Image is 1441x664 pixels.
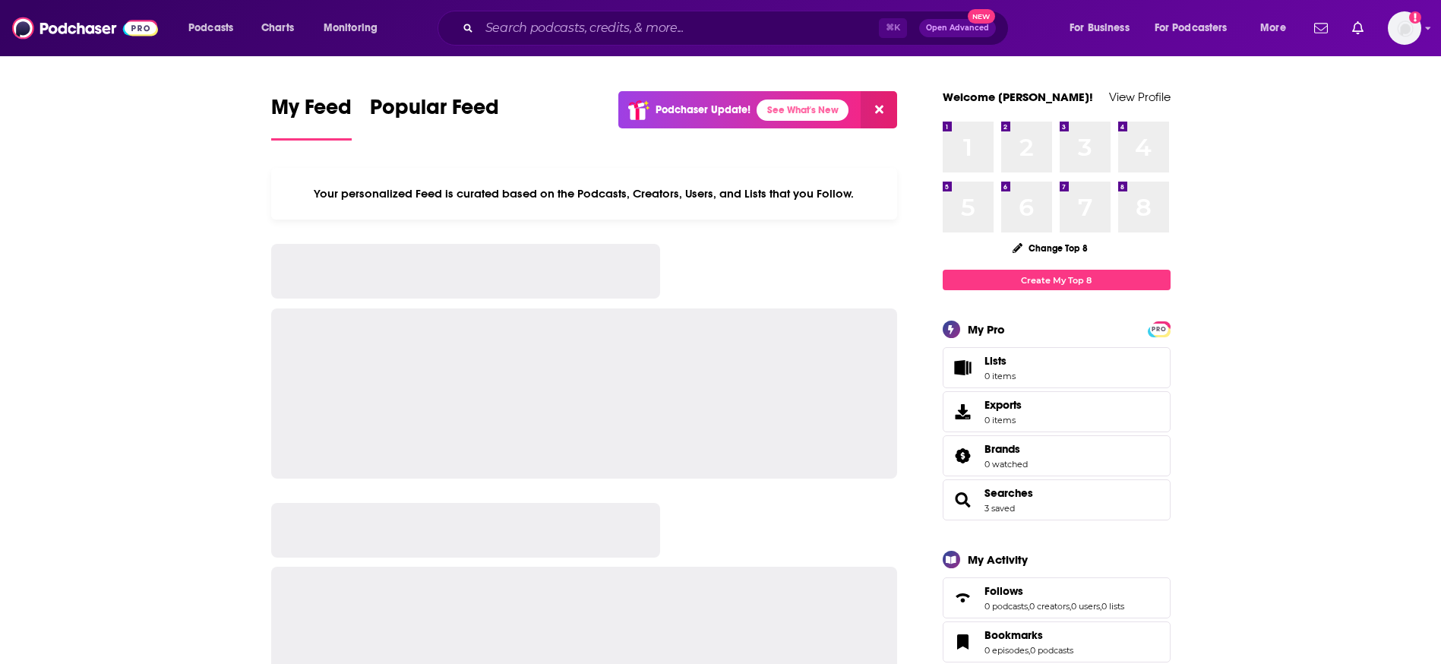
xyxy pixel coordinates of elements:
a: 0 podcasts [1030,645,1073,656]
span: 0 items [984,371,1016,381]
button: Open AdvancedNew [919,19,996,37]
div: My Pro [968,322,1005,337]
a: 0 lists [1101,601,1124,612]
span: PRO [1150,324,1168,335]
a: Brands [948,445,978,466]
div: Your personalized Feed is curated based on the Podcasts, Creators, Users, and Lists that you Follow. [271,168,898,220]
button: Show profile menu [1388,11,1421,45]
a: 0 users [1071,601,1100,612]
span: For Podcasters [1155,17,1228,39]
a: Bookmarks [948,631,978,653]
span: Monitoring [324,17,378,39]
span: Follows [984,584,1023,598]
svg: Add a profile image [1409,11,1421,24]
span: , [1070,601,1071,612]
a: Popular Feed [370,94,499,141]
span: Bookmarks [984,628,1043,642]
span: Exports [984,398,1022,412]
span: Popular Feed [370,94,499,129]
a: 0 creators [1029,601,1070,612]
a: Show notifications dropdown [1346,15,1370,41]
span: Brands [943,435,1171,476]
a: Brands [984,442,1028,456]
a: Follows [984,584,1124,598]
a: 0 podcasts [984,601,1028,612]
button: Change Top 8 [1003,239,1098,258]
a: See What's New [757,100,848,121]
a: 0 episodes [984,645,1029,656]
a: Searches [948,489,978,511]
a: Follows [948,587,978,609]
div: My Activity [968,552,1028,567]
span: Podcasts [188,17,233,39]
span: More [1260,17,1286,39]
a: Charts [251,16,303,40]
img: Podchaser - Follow, Share and Rate Podcasts [12,14,158,43]
span: 0 items [984,415,1022,425]
button: open menu [1059,16,1149,40]
div: Search podcasts, credits, & more... [452,11,1023,46]
span: For Business [1070,17,1130,39]
a: My Feed [271,94,352,141]
span: Lists [984,354,1006,368]
span: Logged in as jciarczynski [1388,11,1421,45]
span: Open Advanced [926,24,989,32]
span: ⌘ K [879,18,907,38]
p: Podchaser Update! [656,103,751,116]
button: open menu [313,16,397,40]
button: open menu [1145,16,1250,40]
a: Create My Top 8 [943,270,1171,290]
button: open menu [178,16,253,40]
a: PRO [1150,323,1168,334]
span: Follows [943,577,1171,618]
span: , [1028,601,1029,612]
button: open menu [1250,16,1305,40]
img: User Profile [1388,11,1421,45]
span: My Feed [271,94,352,129]
span: Lists [948,357,978,378]
span: Charts [261,17,294,39]
span: Brands [984,442,1020,456]
a: Searches [984,486,1033,500]
a: Exports [943,391,1171,432]
a: 3 saved [984,503,1015,514]
a: Welcome [PERSON_NAME]! [943,90,1093,104]
a: Bookmarks [984,628,1073,642]
a: Lists [943,347,1171,388]
span: Exports [948,401,978,422]
a: View Profile [1109,90,1171,104]
span: Bookmarks [943,621,1171,662]
a: Show notifications dropdown [1308,15,1334,41]
span: Lists [984,354,1016,368]
span: Searches [943,479,1171,520]
span: New [968,9,995,24]
span: , [1029,645,1030,656]
a: 0 watched [984,459,1028,470]
input: Search podcasts, credits, & more... [479,16,879,40]
span: , [1100,601,1101,612]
